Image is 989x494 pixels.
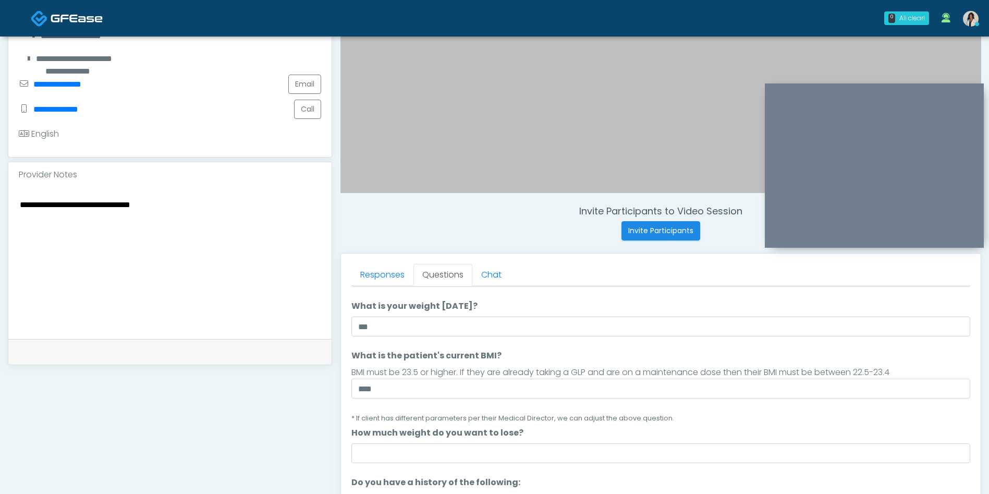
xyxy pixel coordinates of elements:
a: 0 All clear! [878,7,935,29]
label: Do you have a history of the following: [351,476,520,489]
a: Responses [351,264,413,286]
label: How much weight do you want to lose? [351,427,523,439]
img: Rachael Hunt [963,11,979,27]
div: English [19,128,59,140]
img: Docovia [31,10,48,27]
div: Provider Notes [8,162,332,187]
a: Questions [413,264,472,286]
button: Invite Participants [621,221,700,240]
button: Call [294,100,321,119]
button: Open LiveChat chat widget [8,4,40,35]
small: * If client has different parameters per their Medical Director, we can adjust the above question. [351,414,674,423]
div: 0 [888,14,895,23]
div: BMI must be 23.5 or higher. If they are already taking a GLP and are on a maintenance dose then t... [351,366,970,379]
h4: Invite Participants to Video Session [340,206,981,217]
div: All clear! [899,14,925,23]
label: What is the patient's current BMI? [351,350,502,362]
label: What is your weight [DATE]? [351,300,478,312]
a: Docovia [31,1,103,35]
a: Email [288,75,321,94]
img: Docovia [51,13,103,23]
a: Chat [472,264,510,286]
